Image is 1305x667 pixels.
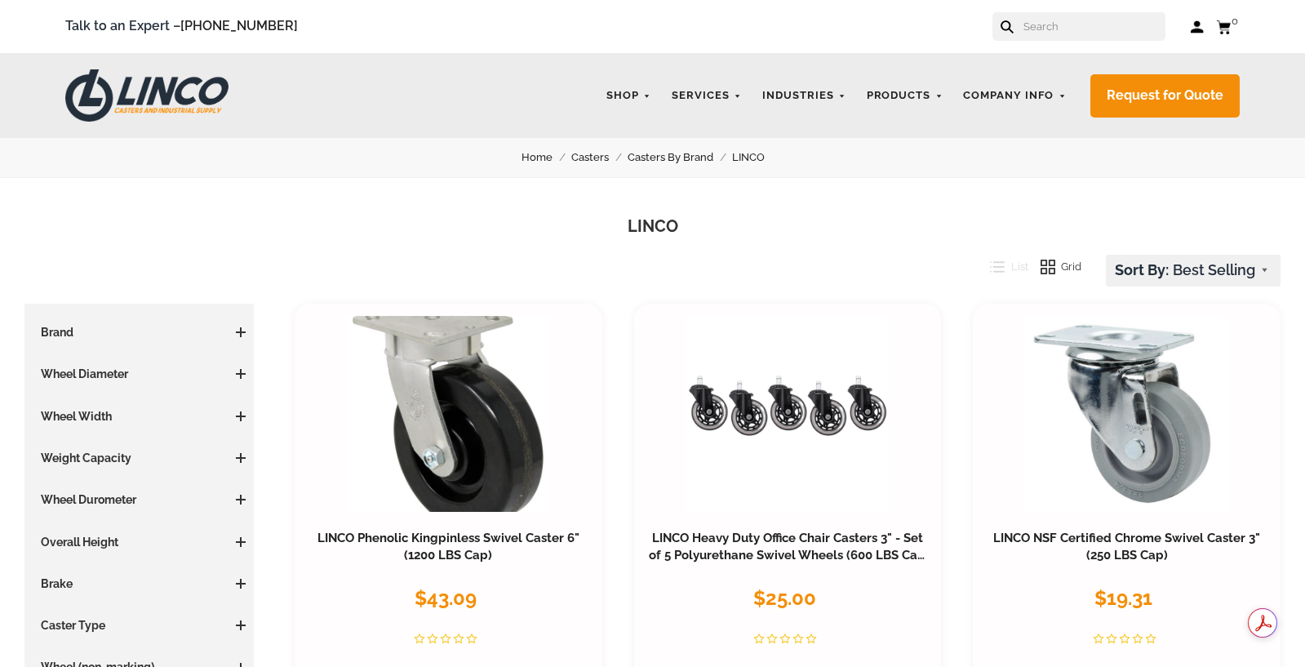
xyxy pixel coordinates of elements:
img: LINCO CASTERS & INDUSTRIAL SUPPLY [65,69,229,122]
a: LINCO Heavy Duty Office Chair Casters 3" - Set of 5 Polyurethane Swivel Wheels (600 LBS Cap Combi... [649,531,925,581]
a: Home [522,149,571,167]
a: Log in [1190,19,1204,35]
span: $43.09 [415,586,477,610]
h3: Weight Capacity [33,450,246,466]
h3: Brand [33,324,246,340]
a: Shop [598,80,659,112]
a: LINCO Phenolic Kingpinless Swivel Caster 6" (1200 LBS Cap) [317,531,579,563]
h3: Wheel Durometer [33,491,246,508]
a: 0 [1216,16,1240,37]
h3: Wheel Width [33,408,246,425]
a: LINCO [732,149,783,167]
span: 0 [1232,15,1238,27]
button: List [978,255,1028,279]
h3: Wheel Diameter [33,366,246,382]
input: Search [1022,12,1165,41]
span: Talk to an Expert – [65,16,298,38]
h3: Brake [33,576,246,592]
a: Casters [571,149,628,167]
h3: Caster Type [33,617,246,634]
a: Casters By Brand [628,149,732,167]
a: Products [859,80,952,112]
a: Industries [754,80,854,112]
a: Services [664,80,750,112]
a: Request for Quote [1090,74,1240,118]
a: LINCO NSF Certified Chrome Swivel Caster 3" (250 LBS Cap) [993,531,1260,563]
h1: LINCO [24,215,1281,238]
a: [PHONE_NUMBER] [180,18,298,33]
button: Grid [1028,255,1082,279]
a: Company Info [955,80,1074,112]
span: $19.31 [1094,586,1152,610]
span: $25.00 [753,586,816,610]
h3: Overall Height [33,534,246,550]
